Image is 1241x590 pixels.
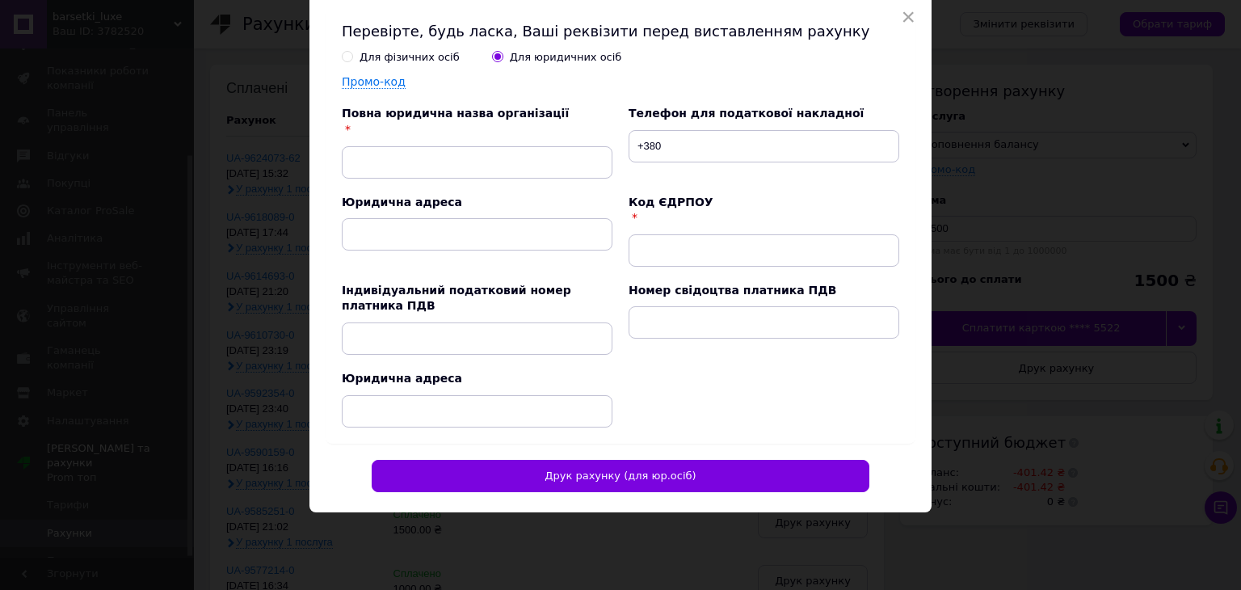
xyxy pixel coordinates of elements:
[510,50,622,65] div: Для юридичних осіб
[629,196,713,209] label: Код ЄДРПОУ
[342,75,406,88] label: Промо-код
[342,196,462,209] label: Юридична адреса
[545,470,696,482] span: Друк рахунку (для юр.осіб)
[342,107,569,120] label: Повна юридична назва організації
[360,50,460,65] div: Для фізичних осіб
[372,460,869,492] button: Друк рахунку (для юр.осіб)
[901,3,915,31] span: ×
[342,284,571,313] label: Індивідуальний податковий номер платника ПДВ
[342,372,462,385] label: Юридична адреса
[629,284,836,297] label: Номер свідоцтва платника ПДВ
[342,21,899,41] h2: Перевірте, будь ласка, Ваші реквізити перед виставленням рахунку
[629,107,864,120] label: Телефон для податкової накладної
